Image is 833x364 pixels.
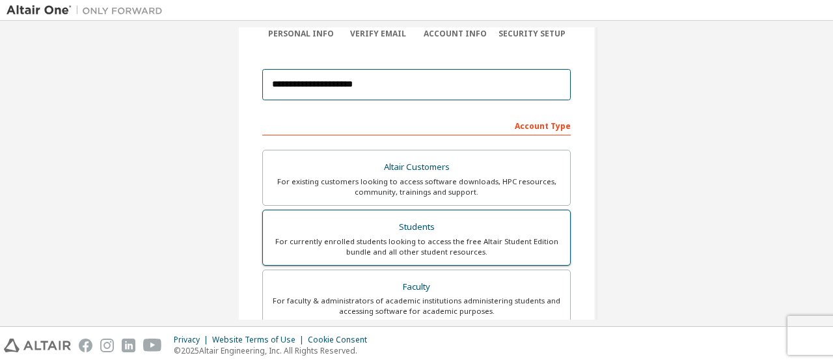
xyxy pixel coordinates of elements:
[212,335,308,345] div: Website Terms of Use
[7,4,169,17] img: Altair One
[4,339,71,352] img: altair_logo.svg
[494,29,571,39] div: Security Setup
[79,339,92,352] img: facebook.svg
[174,345,375,356] p: © 2025 Altair Engineering, Inc. All Rights Reserved.
[271,158,562,176] div: Altair Customers
[262,29,340,39] div: Personal Info
[122,339,135,352] img: linkedin.svg
[262,115,571,135] div: Account Type
[143,339,162,352] img: youtube.svg
[100,339,114,352] img: instagram.svg
[416,29,494,39] div: Account Info
[340,29,417,39] div: Verify Email
[271,278,562,296] div: Faculty
[271,218,562,236] div: Students
[174,335,212,345] div: Privacy
[271,176,562,197] div: For existing customers looking to access software downloads, HPC resources, community, trainings ...
[271,236,562,257] div: For currently enrolled students looking to access the free Altair Student Edition bundle and all ...
[308,335,375,345] div: Cookie Consent
[271,296,562,316] div: For faculty & administrators of academic institutions administering students and accessing softwa...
